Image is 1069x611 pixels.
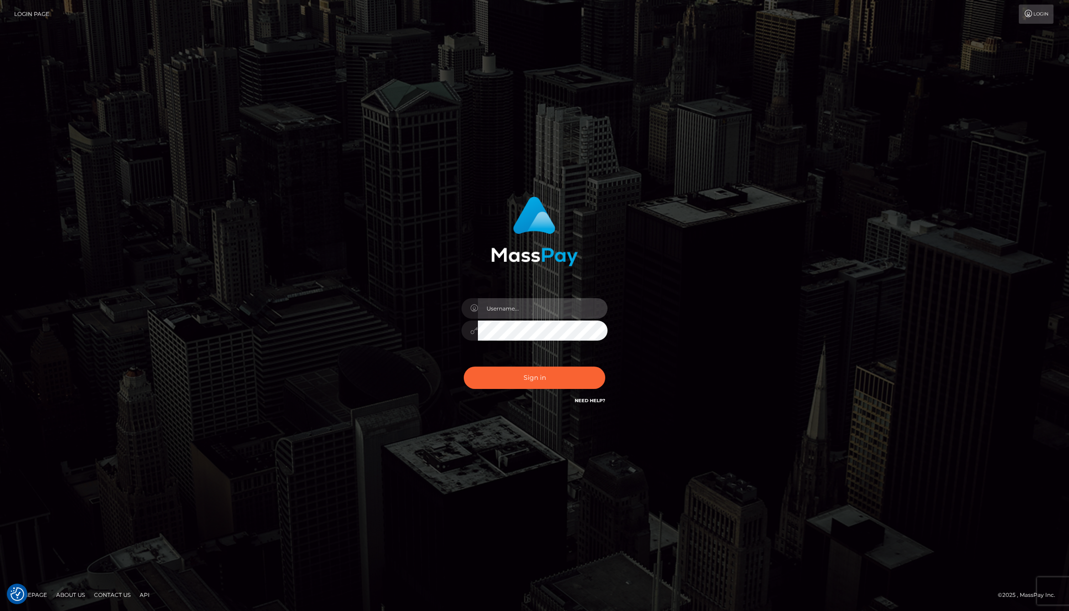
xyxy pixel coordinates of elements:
a: Need Help? [575,398,605,404]
a: API [136,588,153,602]
button: Consent Preferences [10,587,24,601]
a: Contact Us [90,588,134,602]
a: About Us [52,588,89,602]
a: Homepage [10,588,51,602]
button: Sign in [464,367,605,389]
div: © 2025 , MassPay Inc. [998,590,1062,600]
img: Revisit consent button [10,587,24,601]
a: Login [1019,5,1053,24]
input: Username... [478,298,608,319]
a: Login Page [14,5,49,24]
img: MassPay Login [491,197,578,266]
